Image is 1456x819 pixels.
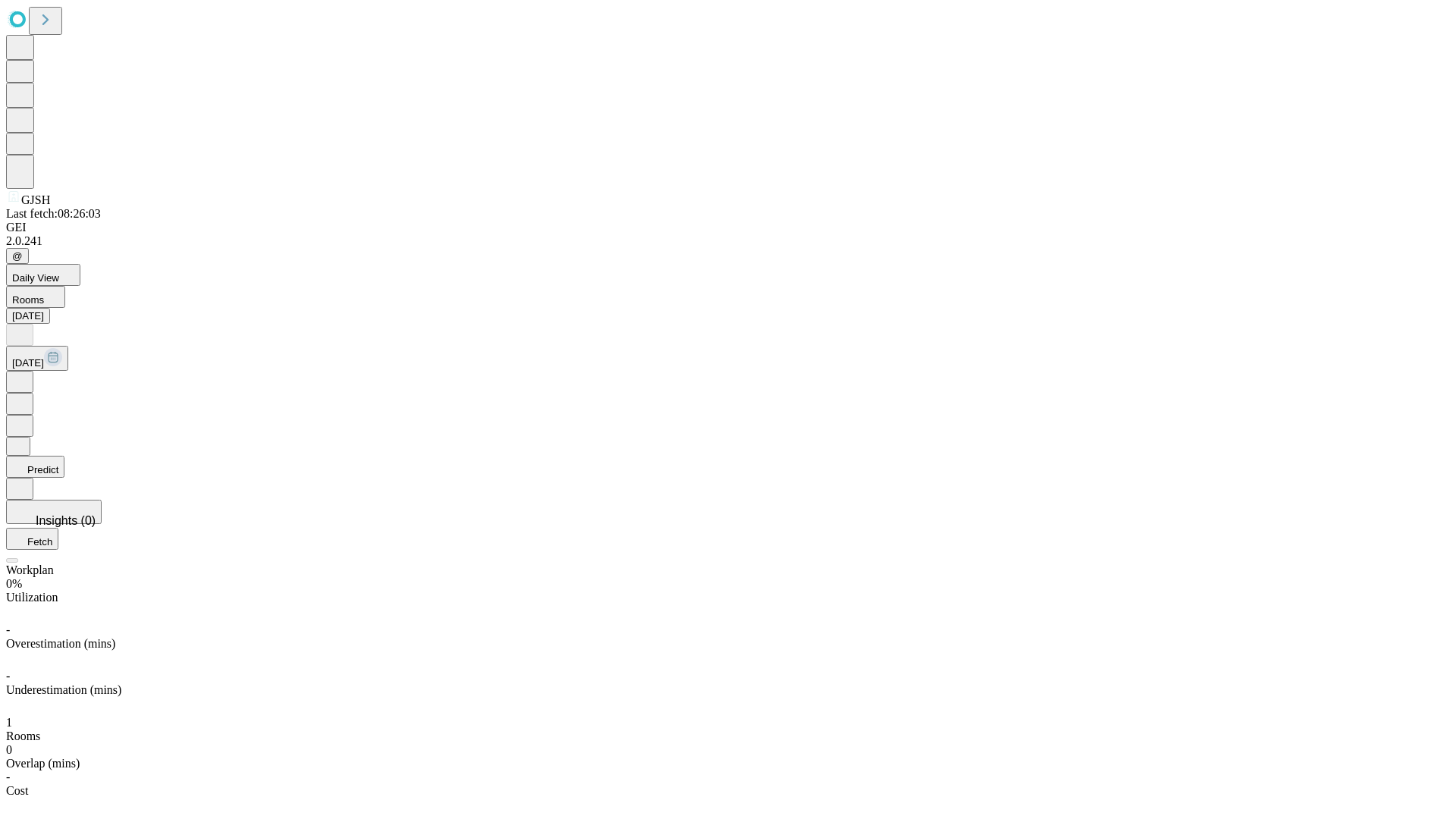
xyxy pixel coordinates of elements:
[6,716,12,729] span: 1
[6,346,68,371] button: [DATE]
[6,528,58,550] button: Fetch
[6,591,58,604] span: Utilization
[6,757,80,770] span: Overlap (mins)
[12,357,44,369] span: [DATE]
[6,264,80,286] button: Daily View
[6,248,29,264] button: @
[6,623,10,636] span: -
[6,234,1450,248] div: 2.0.241
[6,770,10,783] span: -
[6,743,12,756] span: 0
[6,670,10,682] span: -
[6,286,65,308] button: Rooms
[6,308,50,324] button: [DATE]
[6,637,115,650] span: Overestimation (mins)
[6,730,40,742] span: Rooms
[21,193,50,206] span: GJSH
[36,514,96,527] span: Insights (0)
[6,207,101,220] span: Last fetch: 08:26:03
[6,683,121,696] span: Underestimation (mins)
[6,221,1450,234] div: GEI
[12,272,59,284] span: Daily View
[6,577,22,590] span: 0%
[12,250,23,262] span: @
[6,563,54,576] span: Workplan
[12,294,44,306] span: Rooms
[6,500,102,524] button: Insights (0)
[6,456,64,478] button: Predict
[6,784,28,797] span: Cost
